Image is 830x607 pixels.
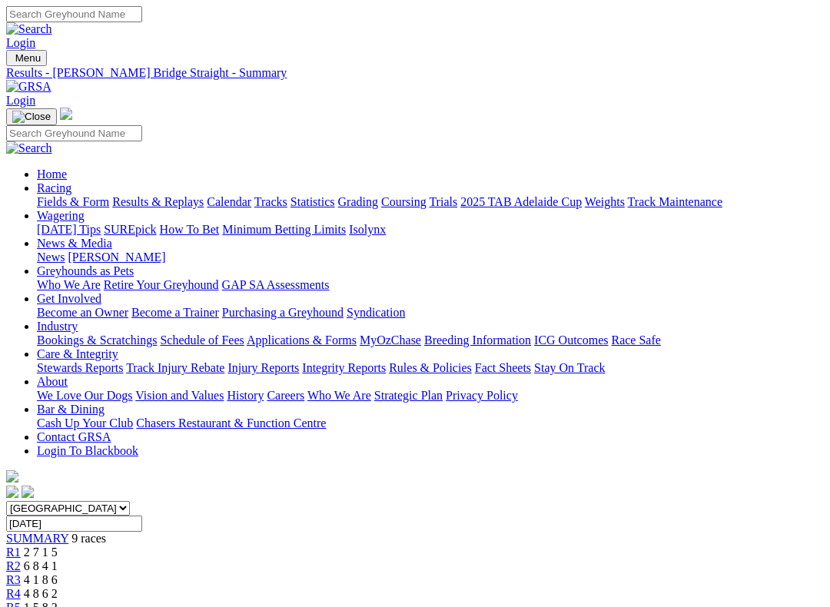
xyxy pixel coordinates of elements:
img: GRSA [6,80,51,94]
a: Race Safe [611,333,660,347]
a: Integrity Reports [302,361,386,374]
a: Who We Are [37,278,101,291]
a: Become a Trainer [131,306,219,319]
a: Track Injury Rebate [126,361,224,374]
a: R4 [6,587,21,600]
a: News [37,250,65,264]
a: Stay On Track [534,361,605,374]
span: 9 races [71,532,106,545]
input: Select date [6,516,142,532]
a: Contact GRSA [37,430,111,443]
a: Strategic Plan [374,389,443,402]
a: Syndication [347,306,405,319]
button: Toggle navigation [6,50,47,66]
img: Search [6,22,52,36]
a: Become an Owner [37,306,128,319]
a: Login [6,36,35,49]
div: About [37,389,824,403]
a: Schedule of Fees [160,333,244,347]
a: Fields & Form [37,195,109,208]
a: About [37,375,68,388]
a: Wagering [37,209,85,222]
a: Track Maintenance [628,195,722,208]
a: Results - [PERSON_NAME] Bridge Straight - Summary [6,66,824,80]
a: Bookings & Scratchings [37,333,157,347]
a: Login To Blackbook [37,444,138,457]
a: History [227,389,264,402]
a: Purchasing a Greyhound [222,306,344,319]
input: Search [6,125,142,141]
a: Breeding Information [424,333,531,347]
a: Login [6,94,35,107]
a: Chasers Restaurant & Function Centre [136,416,326,430]
div: Greyhounds as Pets [37,278,824,292]
a: Home [37,168,67,181]
img: facebook.svg [6,486,18,498]
a: MyOzChase [360,333,421,347]
img: logo-grsa-white.png [60,108,72,120]
img: twitter.svg [22,486,34,498]
a: Vision and Values [135,389,224,402]
div: Industry [37,333,824,347]
div: Wagering [37,223,824,237]
span: Menu [15,52,41,64]
a: Careers [267,389,304,402]
span: 4 1 8 6 [24,573,58,586]
img: Search [6,141,52,155]
div: Care & Integrity [37,361,824,375]
a: Isolynx [349,223,386,236]
a: Greyhounds as Pets [37,264,134,277]
div: Bar & Dining [37,416,824,430]
a: Care & Integrity [37,347,118,360]
a: Fact Sheets [475,361,531,374]
a: GAP SA Assessments [222,278,330,291]
a: R3 [6,573,21,586]
a: Statistics [290,195,335,208]
a: Tracks [254,195,287,208]
a: Grading [338,195,378,208]
a: R2 [6,559,21,572]
a: Rules & Policies [389,361,472,374]
a: We Love Our Dogs [37,389,132,402]
a: SUREpick [104,223,156,236]
a: Results & Replays [112,195,204,208]
a: ICG Outcomes [534,333,608,347]
a: Bar & Dining [37,403,105,416]
a: Cash Up Your Club [37,416,133,430]
div: Racing [37,195,824,209]
input: Search [6,6,142,22]
img: Close [12,111,51,123]
span: 6 8 4 1 [24,559,58,572]
a: Get Involved [37,292,101,305]
a: Calendar [207,195,251,208]
a: Who We Are [307,389,371,402]
a: Applications & Forms [247,333,357,347]
a: Trials [429,195,457,208]
a: Minimum Betting Limits [222,223,346,236]
img: logo-grsa-white.png [6,470,18,483]
div: Get Involved [37,306,824,320]
span: 2 7 1 5 [24,546,58,559]
a: Industry [37,320,78,333]
span: 4 8 6 2 [24,587,58,600]
div: News & Media [37,250,824,264]
a: Injury Reports [227,361,299,374]
a: Retire Your Greyhound [104,278,219,291]
a: Stewards Reports [37,361,123,374]
a: [PERSON_NAME] [68,250,165,264]
a: Privacy Policy [446,389,518,402]
a: How To Bet [160,223,220,236]
a: [DATE] Tips [37,223,101,236]
button: Toggle navigation [6,108,57,125]
a: News & Media [37,237,112,250]
a: SUMMARY [6,532,68,545]
a: R1 [6,546,21,559]
a: 2025 TAB Adelaide Cup [460,195,582,208]
a: Racing [37,181,71,194]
